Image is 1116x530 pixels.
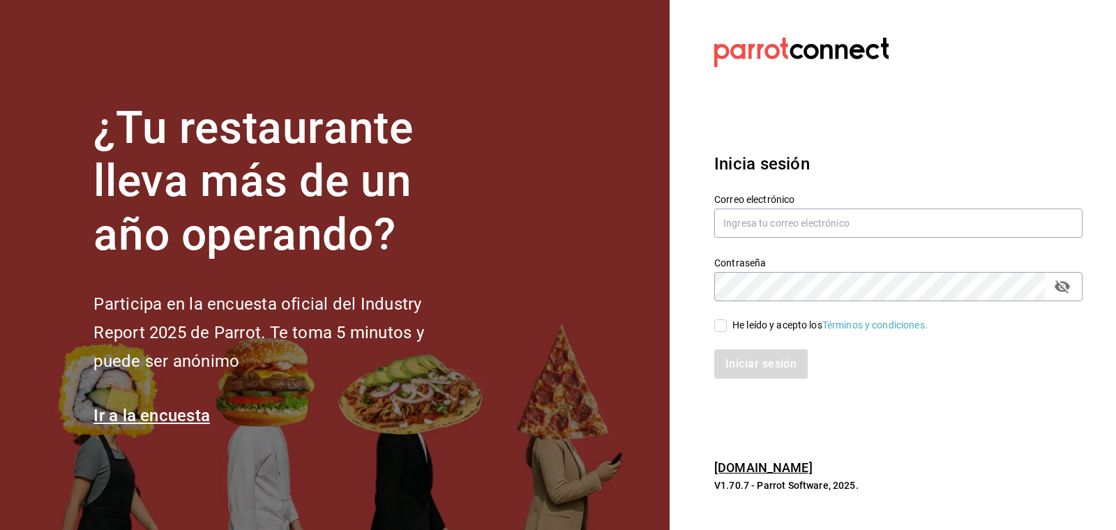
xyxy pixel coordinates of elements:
[93,406,210,425] a: Ir a la encuesta
[714,151,1083,176] h3: Inicia sesión
[714,209,1083,238] input: Ingresa tu correo electrónico
[714,478,1083,492] p: V1.70.7 - Parrot Software, 2025.
[714,257,1083,267] label: Contraseña
[822,319,928,331] a: Términos y condiciones.
[732,318,928,333] div: He leído y acepto los
[714,460,813,475] a: [DOMAIN_NAME]
[93,290,470,375] h2: Participa en la encuesta oficial del Industry Report 2025 de Parrot. Te toma 5 minutos y puede se...
[1050,275,1074,298] button: passwordField
[93,102,470,262] h1: ¿Tu restaurante lleva más de un año operando?
[714,194,1083,204] label: Correo electrónico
